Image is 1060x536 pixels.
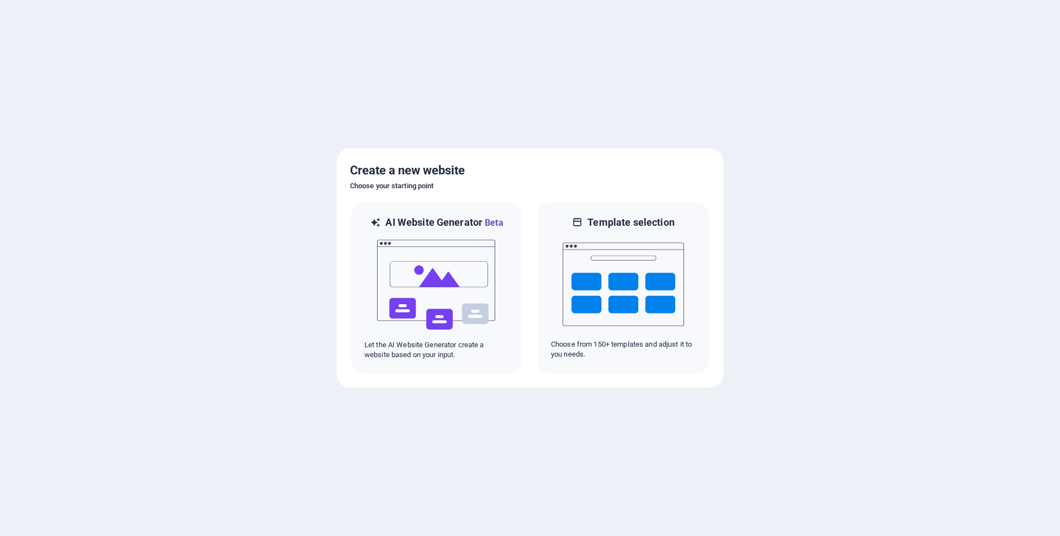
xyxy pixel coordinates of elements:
[483,217,504,228] span: Beta
[537,201,710,374] div: Template selectionChoose from 150+ templates and adjust it to you needs.
[551,339,696,359] p: Choose from 150+ templates and adjust it to you needs.
[587,216,674,229] h6: Template selection
[364,340,509,360] p: Let the AI Website Generator create a website based on your input.
[385,216,503,230] h6: AI Website Generator
[350,179,710,193] h6: Choose your starting point
[350,201,523,374] div: AI Website GeneratorBetaaiLet the AI Website Generator create a website based on your input.
[350,162,710,179] h5: Create a new website
[376,230,497,340] img: ai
